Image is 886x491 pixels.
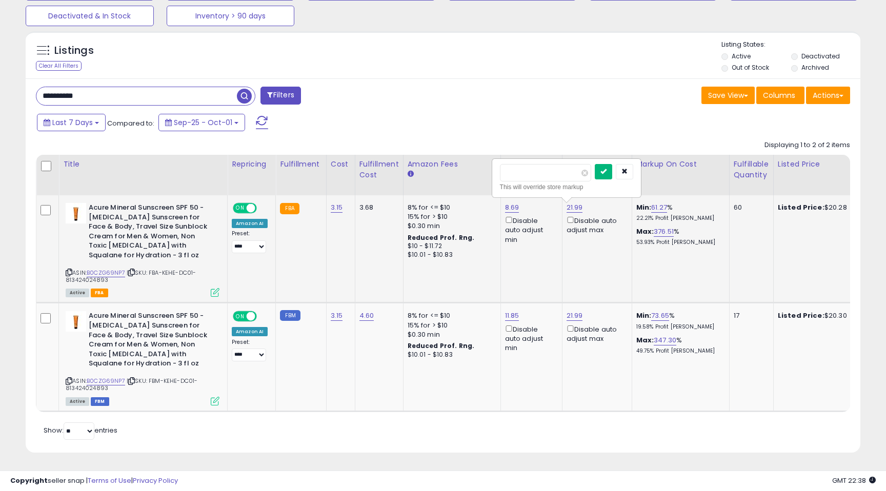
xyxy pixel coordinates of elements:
div: Fulfillment [280,159,321,170]
span: 2025-10-9 22:38 GMT [832,476,876,485]
div: $0.30 min [408,330,493,339]
a: B0CZG69NP7 [87,269,125,277]
div: ASIN: [66,311,219,404]
a: Terms of Use [88,476,131,485]
div: Amazon Fees [408,159,496,170]
div: 8% for <= $10 [408,203,493,212]
span: OFF [255,312,272,321]
div: Preset: [232,230,268,253]
a: 376.51 [654,227,674,237]
b: Listed Price: [778,202,824,212]
span: FBM [91,397,109,406]
div: 17 [734,311,766,320]
span: | SKU: FBM-KEHE-DC01-813424024893 [66,377,197,392]
a: 11.85 [505,311,519,321]
span: FBA [91,289,108,297]
div: $10 - $11.72 [408,242,493,251]
div: This will override store markup [500,182,633,192]
div: Fulfillment Cost [359,159,399,180]
button: Sep-25 - Oct-01 [158,114,245,131]
span: Show: entries [44,425,117,435]
div: $20.28 [778,203,863,212]
div: % [636,311,721,330]
strong: Copyright [10,476,48,485]
p: 19.58% Profit [PERSON_NAME] [636,323,721,331]
div: seller snap | | [10,476,178,486]
label: Deactivated [801,52,840,60]
div: ASIN: [66,203,219,296]
b: Reduced Prof. Rng. [408,341,475,350]
a: 8.69 [505,202,519,213]
span: | SKU: FBA-KEHE-DC01-813424024893 [66,269,196,284]
div: % [636,336,721,355]
small: Amazon Fees. [408,170,414,179]
a: 73.65 [651,311,669,321]
button: Last 7 Days [37,114,106,131]
div: Preset: [232,339,268,362]
a: 21.99 [567,311,583,321]
div: Disable auto adjust min [505,323,554,353]
div: Displaying 1 to 2 of 2 items [764,140,850,150]
label: Archived [801,63,829,72]
span: All listings currently available for purchase on Amazon [66,289,89,297]
span: ON [234,204,247,213]
p: 53.93% Profit [PERSON_NAME] [636,239,721,246]
p: Listing States: [721,40,860,50]
small: FBA [280,203,299,214]
div: % [636,203,721,222]
div: $10.01 - $10.83 [408,251,493,259]
div: 15% for > $10 [408,212,493,221]
div: Amazon AI [232,327,268,336]
b: Reduced Prof. Rng. [408,233,475,242]
button: Columns [756,87,804,104]
div: Amazon AI [232,219,268,228]
a: 3.15 [331,202,343,213]
button: Save View [701,87,755,104]
div: 60 [734,203,766,212]
div: Clear All Filters [36,61,82,71]
div: Repricing [232,159,271,170]
button: Deactivated & In Stock [26,6,154,26]
div: Fulfillable Quantity [734,159,769,180]
div: 8% for <= $10 [408,311,493,320]
label: Active [732,52,751,60]
div: Title [63,159,223,170]
div: 3.68 [359,203,395,212]
th: The percentage added to the cost of goods (COGS) that forms the calculator for Min & Max prices. [632,155,729,195]
a: 21.99 [567,202,583,213]
a: 347.30 [654,335,676,345]
img: 21knAdxV0+L._SL40_.jpg [66,311,86,332]
div: Listed Price [778,159,867,170]
span: ON [234,312,247,321]
b: Acure Mineral Sunscreen SPF 50 - [MEDICAL_DATA] Sunscreen for Face & Body, Travel Size Sunblock C... [89,203,213,262]
div: $10.01 - $10.83 [408,351,493,359]
span: Columns [763,90,795,100]
h5: Listings [54,44,94,58]
b: Min: [636,311,652,320]
span: Sep-25 - Oct-01 [174,117,232,128]
span: Last 7 Days [52,117,93,128]
img: 21knAdxV0+L._SL40_.jpg [66,203,86,223]
a: B0CZG69NP7 [87,377,125,385]
div: Disable auto adjust max [567,323,624,343]
div: Cost [331,159,351,170]
a: 4.60 [359,311,374,321]
p: 49.75% Profit [PERSON_NAME] [636,347,721,355]
div: $0.30 min [408,221,493,231]
b: Max: [636,227,654,236]
label: Out of Stock [732,63,769,72]
b: Max: [636,335,654,345]
b: Min: [636,202,652,212]
div: Markup on Cost [636,159,725,170]
div: Disable auto adjust max [567,215,624,235]
span: OFF [255,204,272,213]
button: Filters [260,87,300,105]
small: FBM [280,310,300,321]
div: % [636,227,721,246]
button: Actions [806,87,850,104]
a: 61.27 [651,202,667,213]
a: 3.15 [331,311,343,321]
a: Privacy Policy [133,476,178,485]
b: Acure Mineral Sunscreen SPF 50 - [MEDICAL_DATA] Sunscreen for Face & Body, Travel Size Sunblock C... [89,311,213,371]
p: 22.21% Profit [PERSON_NAME] [636,215,721,222]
